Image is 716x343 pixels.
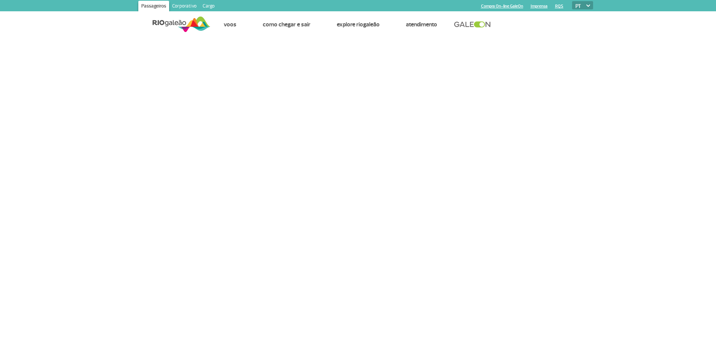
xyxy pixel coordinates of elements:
[531,4,548,9] a: Imprensa
[406,21,437,28] a: Atendimento
[481,4,523,9] a: Compra On-line GaleOn
[169,1,200,13] a: Corporativo
[555,4,563,9] a: RQS
[138,1,169,13] a: Passageiros
[224,21,236,28] a: Voos
[337,21,380,28] a: Explore RIOgaleão
[263,21,310,28] a: Como chegar e sair
[200,1,218,13] a: Cargo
